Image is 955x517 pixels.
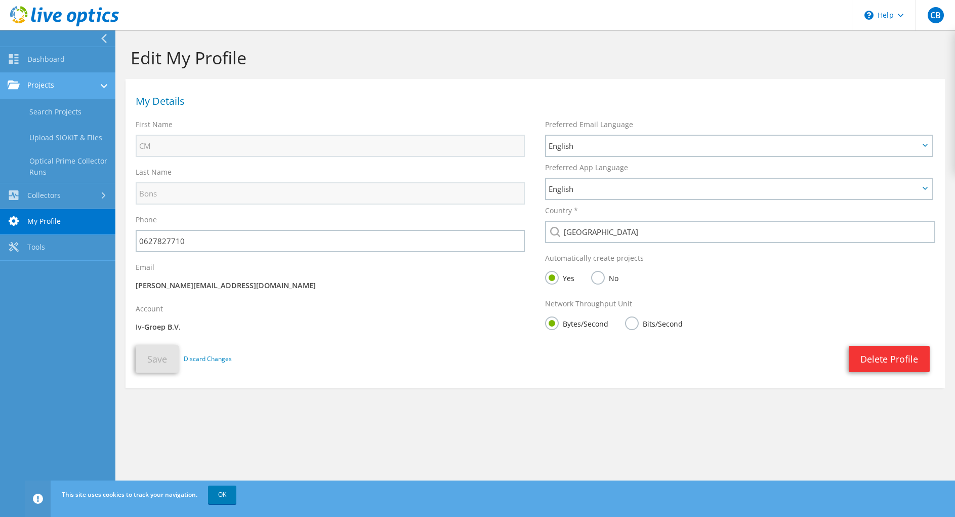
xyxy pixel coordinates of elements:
span: This site uses cookies to track your navigation. [62,490,197,499]
label: Email [136,262,154,272]
h1: Edit My Profile [131,47,935,68]
a: Discard Changes [184,353,232,365]
label: No [591,271,618,284]
label: Preferred Email Language [545,120,633,130]
span: English [549,183,919,195]
label: Preferred App Language [545,163,628,173]
label: Phone [136,215,157,225]
a: OK [208,486,236,504]
p: [PERSON_NAME][EMAIL_ADDRESS][DOMAIN_NAME] [136,280,525,291]
label: Country * [545,206,578,216]
a: Delete Profile [849,346,930,372]
label: Network Throughput Unit [545,299,632,309]
span: English [549,140,919,152]
label: Bytes/Second [545,316,608,329]
svg: \n [864,11,874,20]
label: First Name [136,120,173,130]
button: Save [136,345,179,373]
span: CB [928,7,944,23]
label: Automatically create projects [545,253,644,263]
label: Yes [545,271,574,284]
label: Last Name [136,167,172,177]
p: Iv-Groep B.V. [136,322,525,333]
label: Account [136,304,163,314]
label: Bits/Second [625,316,683,329]
h1: My Details [136,96,930,106]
